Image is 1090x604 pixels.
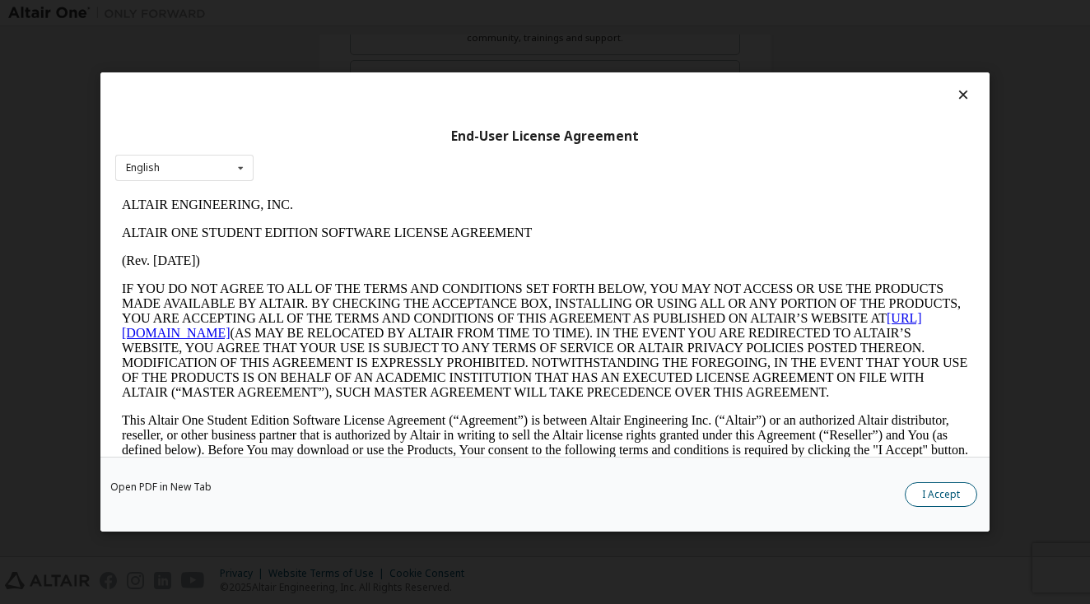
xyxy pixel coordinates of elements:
[110,482,212,492] a: Open PDF in New Tab
[115,128,975,145] div: End-User License Agreement
[7,63,853,77] p: (Rev. [DATE])
[7,7,853,21] p: ALTAIR ENGINEERING, INC.
[7,222,853,281] p: This Altair One Student Edition Software License Agreement (“Agreement”) is between Altair Engine...
[7,120,807,149] a: [URL][DOMAIN_NAME]
[7,91,853,209] p: IF YOU DO NOT AGREE TO ALL OF THE TERMS AND CONDITIONS SET FORTH BELOW, YOU MAY NOT ACCESS OR USE...
[7,35,853,49] p: ALTAIR ONE STUDENT EDITION SOFTWARE LICENSE AGREEMENT
[126,163,160,173] div: English
[905,482,977,507] button: I Accept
